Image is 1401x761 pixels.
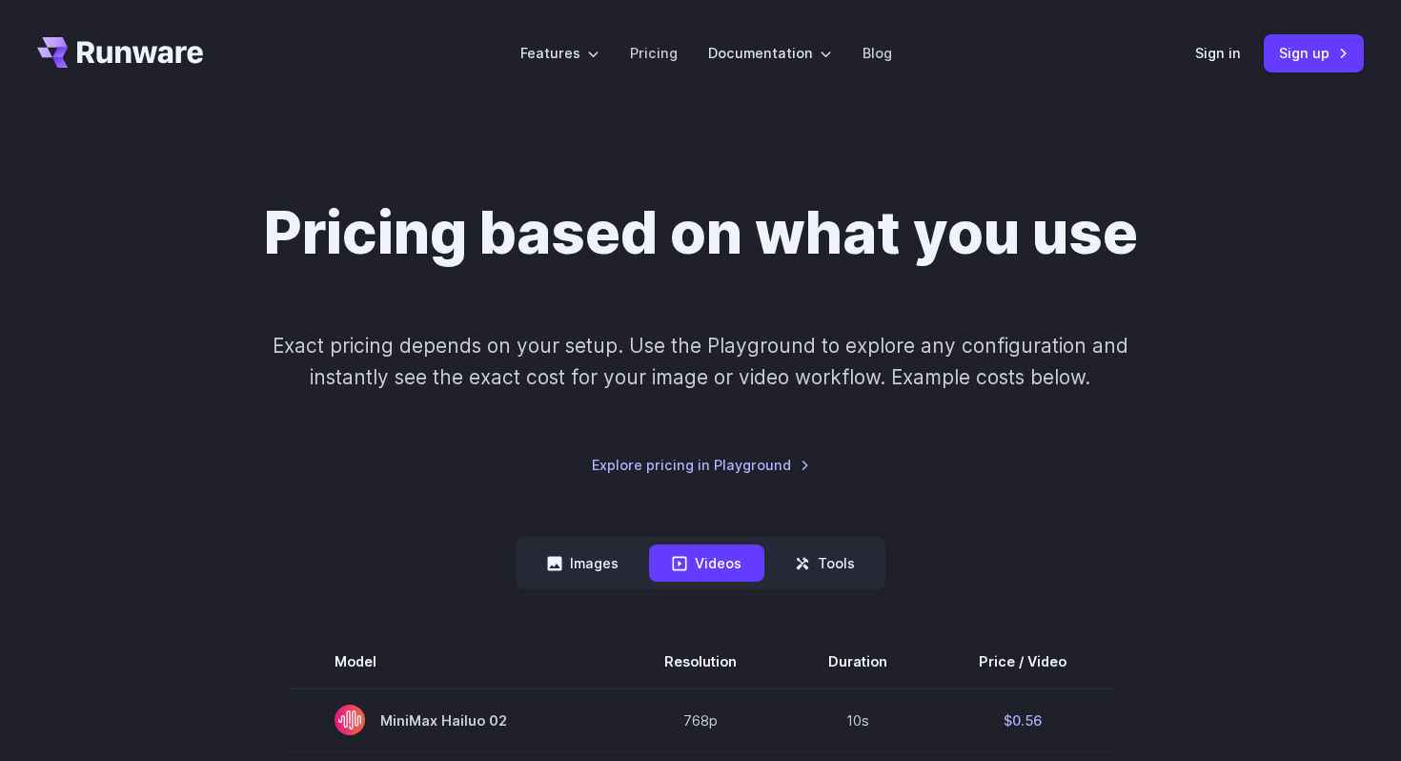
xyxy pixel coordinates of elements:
td: $0.56 [933,689,1112,751]
th: Price / Video [933,635,1112,689]
a: Go to / [37,37,203,68]
td: 10s [782,689,933,751]
span: MiniMax Hailuo 02 [335,705,573,735]
a: Explore pricing in Playground [592,454,810,476]
a: Blog [863,42,892,64]
label: Documentation [708,42,832,64]
th: Model [289,635,619,689]
td: 768p [619,689,782,751]
a: Sign up [1264,34,1364,72]
a: Pricing [630,42,678,64]
th: Resolution [619,635,782,689]
p: Exact pricing depends on your setup. Use the Playground to explore any configuration and instantl... [236,330,1165,394]
th: Duration [782,635,933,689]
button: Videos [649,545,764,582]
button: Images [524,545,641,582]
button: Tools [772,545,878,582]
a: Sign in [1195,42,1241,64]
label: Features [520,42,599,64]
h1: Pricing based on what you use [264,198,1138,269]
